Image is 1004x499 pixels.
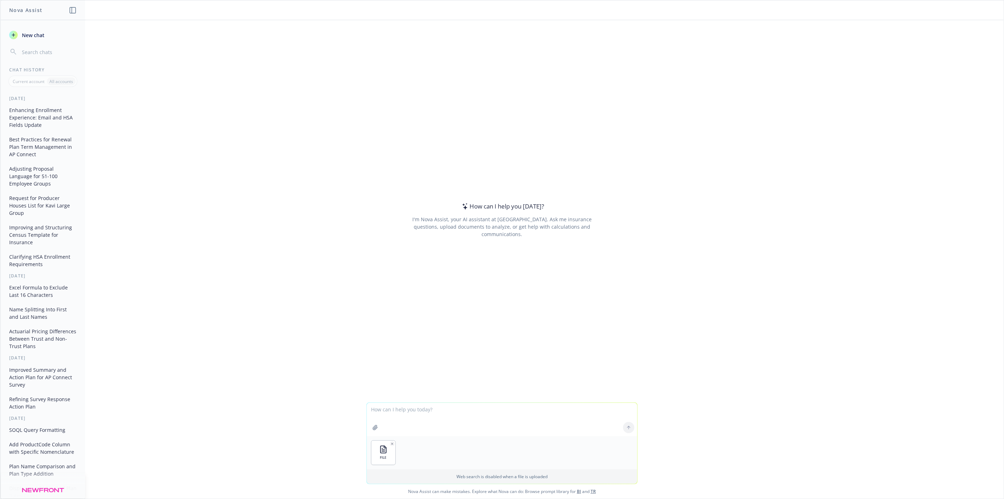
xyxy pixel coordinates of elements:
p: Current account [13,78,44,84]
a: BI [577,488,581,494]
button: Clarifying HSA Enrollment Requirements [6,251,79,270]
div: [DATE] [1,95,85,101]
button: Excel Formula to Exclude Last 16 Characters [6,282,79,301]
button: Adjusting Proposal Language for 51-100 Employee Groups [6,163,79,189]
button: New chat [6,29,79,41]
div: How can I help you [DATE]? [460,202,544,211]
button: Enhancing Enrollment Experience: Email and HSA Fields Update [6,104,79,131]
p: Web search is disabled when a file is uploaded [371,474,633,480]
button: Improved Summary and Action Plan for AP Connect Survey [6,364,79,391]
div: [DATE] [1,273,85,279]
button: Best Practices for Renewal Plan Term Management in AP Connect [6,134,79,160]
button: Add ProductCode Column with Specific Nomenclature [6,439,79,458]
button: Improving and Structuring Census Template for Insurance [6,222,79,248]
div: [DATE] [1,355,85,361]
button: FILE [371,441,395,465]
button: Actuarial Pricing Differences Between Trust and Non-Trust Plans [6,325,79,352]
div: Chat History [1,67,85,73]
div: I'm Nova Assist, your AI assistant at [GEOGRAPHIC_DATA]. Ask me insurance questions, upload docum... [402,216,601,238]
button: Refining Survey Response Action Plan [6,393,79,412]
button: Request for Producer Houses List for Kavi Large Group [6,192,79,219]
div: [DATE] [1,415,85,421]
input: Search chats [20,47,77,57]
p: All accounts [49,78,73,84]
span: New chat [20,31,44,39]
span: Nova Assist can make mistakes. Explore what Nova can do: Browse prompt library for and [3,484,1001,499]
span: FILE [380,455,387,460]
button: Plan Name Comparison and Plan Type Addition [6,460,79,480]
h1: Nova Assist [9,6,42,14]
button: Name Splitting Into First and Last Names [6,304,79,323]
a: TR [591,488,596,494]
button: SOQL Query Formatting [6,424,79,436]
